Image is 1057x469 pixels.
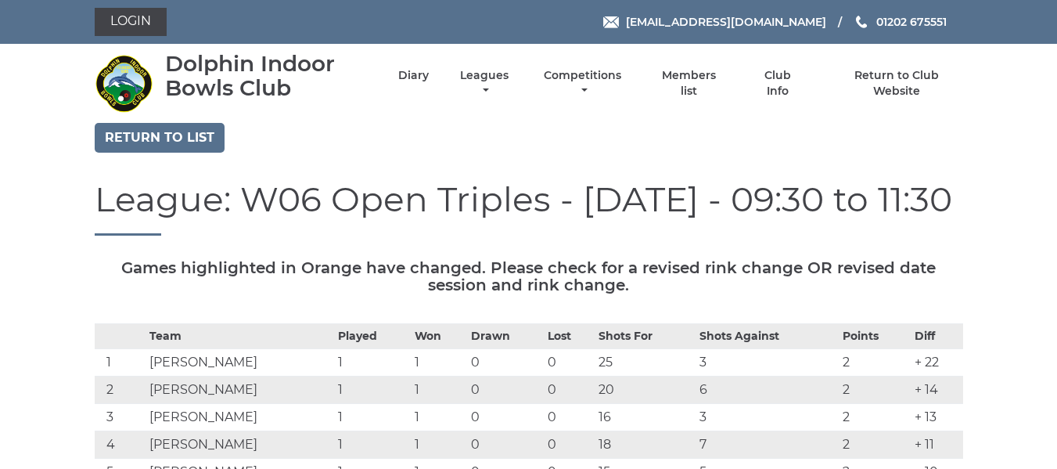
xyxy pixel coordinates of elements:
[626,15,826,29] span: [EMAIL_ADDRESS][DOMAIN_NAME]
[544,431,595,459] td: 0
[544,404,595,431] td: 0
[544,349,595,377] td: 0
[544,377,595,404] td: 0
[839,349,910,377] td: 2
[95,349,146,377] td: 1
[830,68,962,99] a: Return to Club Website
[411,324,467,349] th: Won
[911,377,963,404] td: + 14
[95,8,167,36] a: Login
[595,377,696,404] td: 20
[911,324,963,349] th: Diff
[696,324,839,349] th: Shots Against
[334,431,411,459] td: 1
[911,431,963,459] td: + 11
[334,349,411,377] td: 1
[753,68,804,99] a: Club Info
[467,431,544,459] td: 0
[165,52,371,100] div: Dolphin Indoor Bowls Club
[95,431,146,459] td: 4
[595,404,696,431] td: 16
[696,404,839,431] td: 3
[696,377,839,404] td: 6
[541,68,626,99] a: Competitions
[146,377,335,404] td: [PERSON_NAME]
[411,349,467,377] td: 1
[595,324,696,349] th: Shots For
[334,324,411,349] th: Played
[854,13,947,31] a: Phone us 01202 675551
[603,13,826,31] a: Email [EMAIL_ADDRESS][DOMAIN_NAME]
[595,349,696,377] td: 25
[95,377,146,404] td: 2
[839,377,910,404] td: 2
[839,431,910,459] td: 2
[876,15,947,29] span: 01202 675551
[696,431,839,459] td: 7
[95,404,146,431] td: 3
[411,431,467,459] td: 1
[334,377,411,404] td: 1
[146,404,335,431] td: [PERSON_NAME]
[603,16,619,28] img: Email
[95,123,225,153] a: Return to list
[467,349,544,377] td: 0
[334,404,411,431] td: 1
[839,324,910,349] th: Points
[398,68,429,83] a: Diary
[467,377,544,404] td: 0
[839,404,910,431] td: 2
[456,68,512,99] a: Leagues
[696,349,839,377] td: 3
[595,431,696,459] td: 18
[411,377,467,404] td: 1
[467,404,544,431] td: 0
[467,324,544,349] th: Drawn
[146,324,335,349] th: Team
[911,404,963,431] td: + 13
[95,259,963,294] h5: Games highlighted in Orange have changed. Please check for a revised rink change OR revised date ...
[411,404,467,431] td: 1
[95,180,963,236] h1: League: W06 Open Triples - [DATE] - 09:30 to 11:30
[146,349,335,377] td: [PERSON_NAME]
[653,68,724,99] a: Members list
[856,16,867,28] img: Phone us
[911,349,963,377] td: + 22
[544,324,595,349] th: Lost
[146,431,335,459] td: [PERSON_NAME]
[95,54,153,113] img: Dolphin Indoor Bowls Club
